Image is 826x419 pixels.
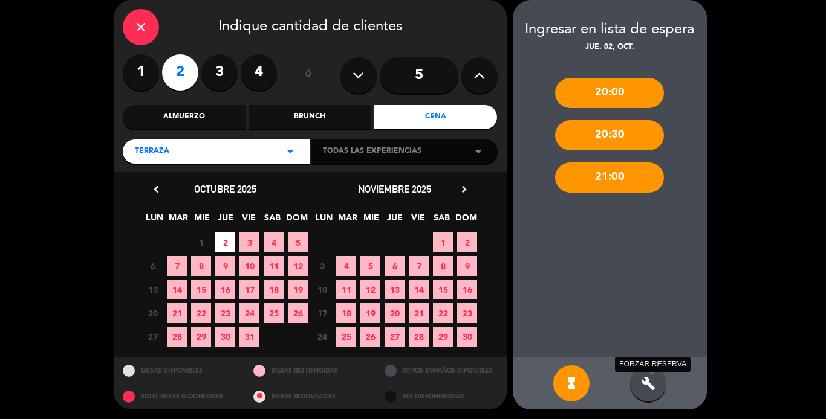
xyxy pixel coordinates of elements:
span: 31 [239,327,259,347]
div: 21:00 [555,162,664,193]
span: 1 [191,232,211,252]
span: 30 [457,327,477,347]
div: Indique cantidad de clientes [123,9,498,45]
span: 13 [143,280,163,299]
div: OTROS TAMAÑOS DIPONIBLES [376,357,507,383]
span: 6 [143,256,163,276]
span: octubre 2025 [194,183,256,195]
span: 3 [312,256,332,276]
span: 14 [409,280,429,299]
label: 1 [123,54,159,91]
label: 3 [201,54,238,91]
div: Ingresar en lista de espera [513,18,707,42]
span: 20 [143,303,163,323]
span: MIE [361,211,381,231]
span: 30 [215,327,235,347]
span: 1 [433,232,453,252]
span: 22 [191,303,211,323]
span: noviembre 2025 [358,183,431,195]
span: 16 [457,280,477,299]
span: 25 [336,327,356,347]
span: 29 [191,327,211,347]
span: 16 [215,280,235,299]
span: 29 [433,327,453,347]
div: MESAS BLOQUEADAS [244,383,376,409]
span: VIE [239,211,259,231]
span: 7 [167,256,187,276]
div: MESAS RESTRINGIDAS [244,357,376,383]
span: 20 [385,303,405,323]
span: 7 [409,256,429,276]
span: VIE [408,211,428,231]
span: 9 [457,256,477,276]
span: 5 [288,232,308,252]
span: 19 [288,280,308,299]
span: 14 [167,280,187,299]
span: 8 [191,256,211,276]
i: chevron_right [458,183,470,196]
div: 20:30 [555,120,664,150]
span: 26 [288,303,308,323]
span: JUE [385,211,405,231]
span: Todas las experiencias [323,146,421,158]
span: 4 [264,232,284,252]
span: 28 [167,327,187,347]
span: 15 [433,280,453,299]
span: 24 [312,327,332,347]
span: SAB [262,211,282,231]
div: MESAS DISPONIBLES [114,357,245,383]
span: 17 [239,280,259,299]
span: TERRAZA [135,146,169,158]
i: close [134,20,148,34]
div: jue. 02, oct. [513,42,707,54]
i: build [641,376,655,391]
span: 6 [385,256,405,276]
span: 8 [433,256,453,276]
span: 24 [239,303,259,323]
span: 23 [215,303,235,323]
div: Brunch [249,105,371,129]
i: arrow_drop_down [283,144,298,159]
span: 25 [264,303,284,323]
span: MIE [192,211,212,231]
span: MAR [168,211,188,231]
span: DOM [286,211,306,231]
label: 2 [162,54,198,91]
span: 10 [239,256,259,276]
span: DOM [455,211,475,231]
span: JUE [215,211,235,231]
span: 23 [457,303,477,323]
i: hourglass_full [564,376,579,391]
span: 27 [385,327,405,347]
span: 27 [143,327,163,347]
span: 9 [215,256,235,276]
span: 2 [457,232,477,252]
span: 22 [433,303,453,323]
span: 26 [360,327,380,347]
span: 17 [312,303,332,323]
span: 11 [336,280,356,299]
span: 15 [191,280,211,299]
i: arrow_drop_down [471,144,486,159]
span: 12 [288,256,308,276]
span: MAR [337,211,357,231]
span: 12 [360,280,380,299]
div: FORZAR RESERVA [615,357,691,372]
i: chevron_left [150,183,163,196]
span: 13 [385,280,405,299]
div: 20:00 [555,78,664,108]
span: 21 [409,303,429,323]
span: 2 [215,232,235,252]
span: 5 [360,256,380,276]
span: SAB [432,211,452,231]
span: LUN [314,211,334,231]
span: LUN [145,211,164,231]
div: Cena [374,105,497,129]
div: Almuerzo [123,105,246,129]
span: 18 [264,280,284,299]
div: ó [289,54,328,97]
span: 10 [312,280,332,299]
span: 19 [360,303,380,323]
span: 4 [336,256,356,276]
span: 28 [409,327,429,347]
